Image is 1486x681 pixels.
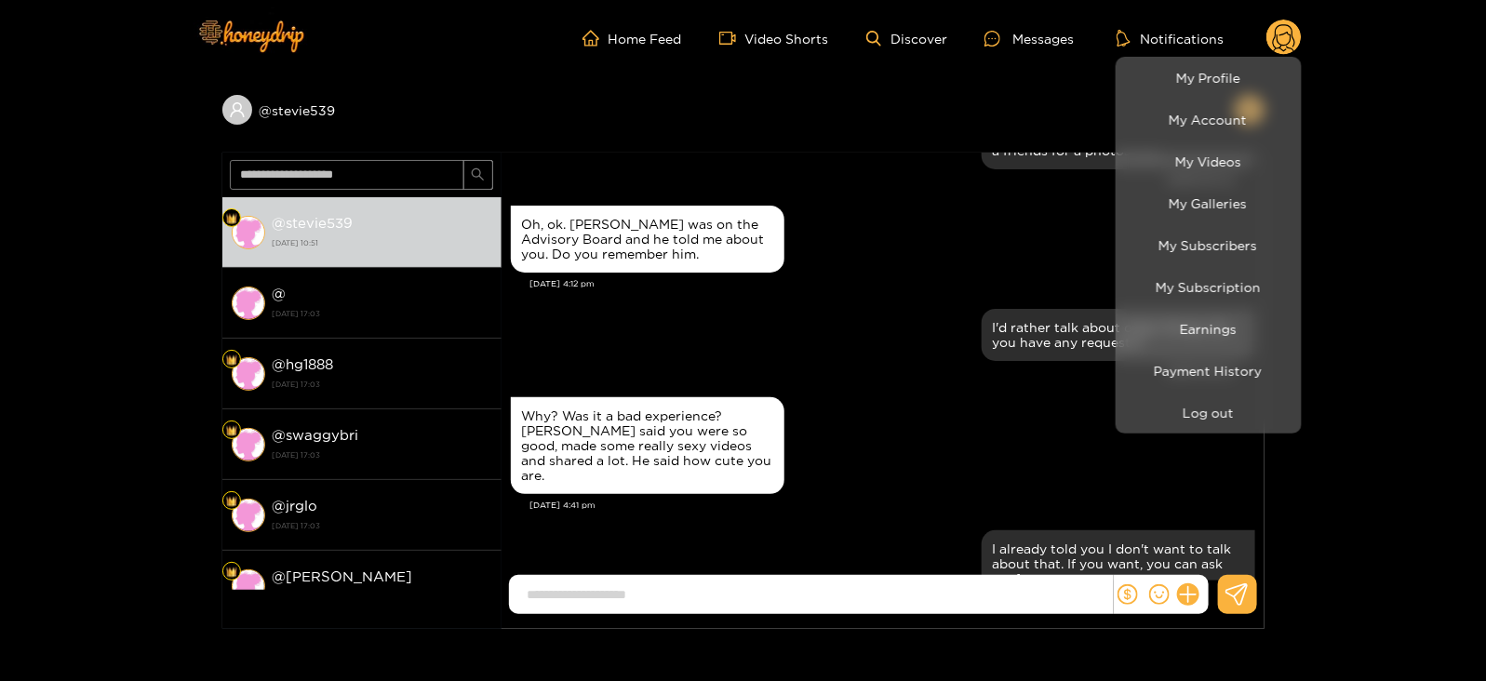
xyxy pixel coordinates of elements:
[1120,145,1297,178] a: My Videos
[1120,271,1297,303] a: My Subscription
[1120,61,1297,94] a: My Profile
[1120,396,1297,429] button: Log out
[1120,103,1297,136] a: My Account
[1120,187,1297,220] a: My Galleries
[1120,229,1297,261] a: My Subscribers
[1120,313,1297,345] a: Earnings
[1120,354,1297,387] a: Payment History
